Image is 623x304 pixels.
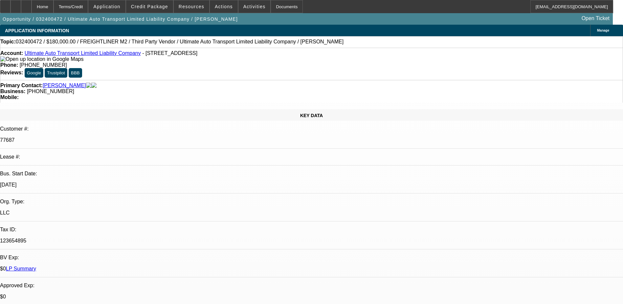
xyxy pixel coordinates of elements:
button: Activities [238,0,271,13]
img: Open up location in Google Maps [0,56,83,62]
span: [PHONE_NUMBER] [27,89,74,94]
span: KEY DATA [300,113,323,118]
strong: Mobile: [0,94,19,100]
span: Credit Package [131,4,168,9]
button: Application [88,0,125,13]
button: Resources [174,0,209,13]
span: [PHONE_NUMBER] [20,62,67,68]
button: Credit Package [126,0,173,13]
img: linkedin-icon.png [91,83,97,89]
span: - [STREET_ADDRESS] [142,50,197,56]
button: Google [25,68,43,78]
span: Opportunity / 032400472 / Ultimate Auto Transport Limited Liability Company / [PERSON_NAME] [3,16,238,22]
img: facebook-icon.png [86,83,91,89]
a: View Google Maps [0,56,83,62]
strong: Topic: [0,39,16,45]
strong: Primary Contact: [0,83,43,89]
button: Trustpilot [45,68,67,78]
strong: Account: [0,50,23,56]
button: Actions [210,0,238,13]
span: 032400472 / $180,000.00 / FREIGHTLINER M2 / Third Party Vendor / Ultimate Auto Transport Limited ... [16,39,344,45]
strong: Reviews: [0,70,23,75]
a: Ultimate Auto Transport Limited Liability Company [25,50,141,56]
span: APPLICATION INFORMATION [5,28,69,33]
a: LP Summary [6,266,36,271]
strong: Business: [0,89,25,94]
strong: Phone: [0,62,18,68]
span: Actions [215,4,233,9]
a: Open Ticket [579,13,612,24]
span: Manage [597,29,609,32]
a: [PERSON_NAME] [43,83,86,89]
span: Resources [179,4,204,9]
button: BBB [69,68,82,78]
span: Application [93,4,120,9]
span: Activities [243,4,266,9]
